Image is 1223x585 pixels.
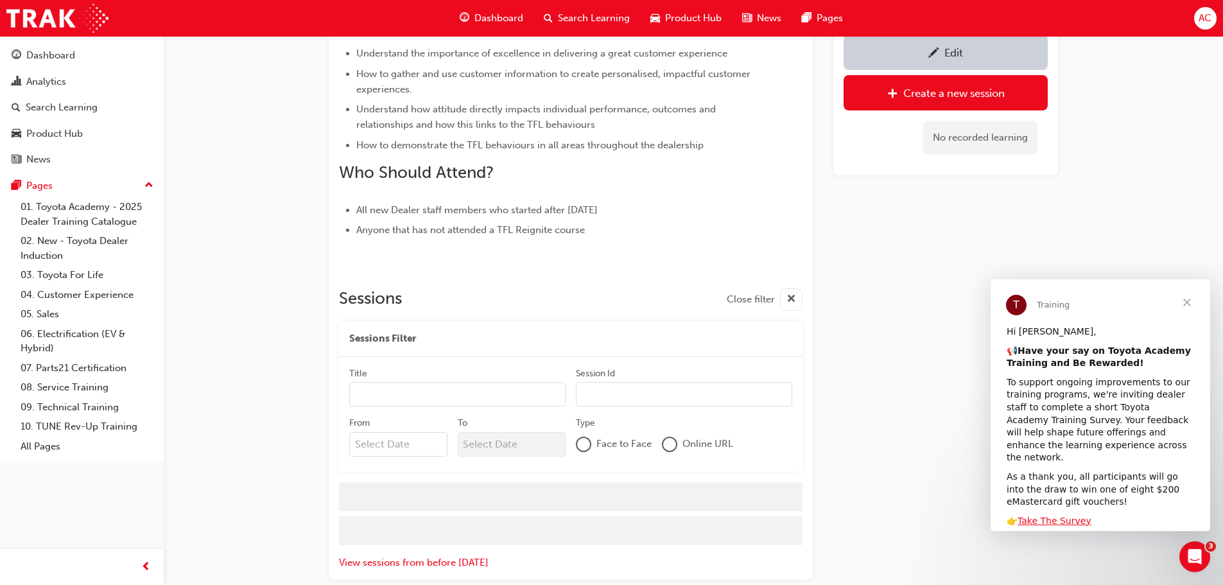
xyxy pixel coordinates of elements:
[458,432,566,457] input: To
[5,41,159,174] button: DashboardAnalyticsSearch LearningProduct HubNews
[349,331,416,346] span: Sessions Filter
[5,70,159,94] a: Analytics
[665,11,722,26] span: Product Hub
[727,292,775,307] span: Close filter
[349,367,367,380] div: Title
[356,68,753,95] span: How to gather and use customer information to create personalised, impactful customer experiences.
[26,74,66,89] div: Analytics
[26,152,51,167] div: News
[26,179,53,193] div: Pages
[682,437,733,451] span: Online URL
[12,180,21,192] span: pages-icon
[15,231,159,265] a: 02. New - Toyota Dealer Induction
[144,177,153,194] span: up-icon
[802,10,811,26] span: pages-icon
[5,44,159,67] a: Dashboard
[339,162,494,182] span: Who Should Attend?
[15,378,159,397] a: 08. Service Training
[1194,7,1217,30] button: AC
[356,48,727,59] span: Understand the importance of excellence in delivering a great customer experience
[141,559,151,575] span: prev-icon
[356,12,719,39] span: Introduction to the Toyota For Life Program and understanding of Toyota Quality Standards
[903,87,1005,100] div: Create a new session
[576,417,595,430] div: Type
[460,10,469,26] span: guage-icon
[26,100,98,115] div: Search Learning
[349,432,447,457] input: From
[5,96,159,119] a: Search Learning
[15,397,159,417] a: 09. Technical Training
[5,174,159,198] button: Pages
[1199,11,1211,26] span: AC
[1179,541,1210,572] iframe: Intercom live chat
[12,76,21,88] span: chart-icon
[349,417,370,430] div: From
[650,10,660,26] span: car-icon
[474,11,523,26] span: Dashboard
[757,11,781,26] span: News
[12,102,21,114] span: search-icon
[786,292,796,308] span: cross-icon
[15,197,159,231] a: 01. Toyota Academy - 2025 Dealer Training Catalogue
[12,50,21,62] span: guage-icon
[339,555,489,570] button: View sessions from before [DATE]
[458,417,467,430] div: To
[928,48,939,60] span: pencil-icon
[576,382,792,406] input: Session Id
[15,437,159,457] a: All Pages
[544,10,553,26] span: search-icon
[5,148,159,171] a: News
[356,103,718,130] span: Understand how attitude directly impacts individual performance, outcomes and relationships and h...
[12,128,21,140] span: car-icon
[576,367,615,380] div: Session Id
[26,48,75,63] div: Dashboard
[944,46,963,59] div: Edit
[26,127,83,141] div: Product Hub
[792,5,853,31] a: pages-iconPages
[356,139,704,151] span: How to demonstrate the TFL behaviours in all areas throughout the dealership
[5,122,159,146] a: Product Hub
[640,5,732,31] a: car-iconProduct Hub
[15,285,159,305] a: 04. Customer Experience
[15,324,159,358] a: 06. Electrification (EV & Hybrid)
[923,121,1037,155] div: No recorded learning
[15,417,159,437] a: 10. TUNE Rev-Up Training
[339,288,402,311] h2: Sessions
[6,4,108,33] img: Trak
[15,265,159,285] a: 03. Toyota For Life
[844,35,1048,70] a: Edit
[558,11,630,26] span: Search Learning
[817,11,843,26] span: Pages
[533,5,640,31] a: search-iconSearch Learning
[727,288,802,311] button: Close filter
[887,88,898,101] span: plus-icon
[1206,541,1216,552] span: 3
[356,224,585,236] span: Anyone that has not attended a TFL Reignite course
[15,304,159,324] a: 05. Sales
[596,437,652,451] span: Face to Face
[349,382,566,406] input: Title
[449,5,533,31] a: guage-iconDashboard
[991,279,1210,531] iframe: Intercom live chat message
[844,75,1048,110] a: Create a new session
[15,358,159,378] a: 07. Parts21 Certification
[356,204,598,216] span: All new Dealer staff members who started after [DATE]
[732,5,792,31] a: news-iconNews
[742,10,752,26] span: news-icon
[12,154,21,166] span: news-icon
